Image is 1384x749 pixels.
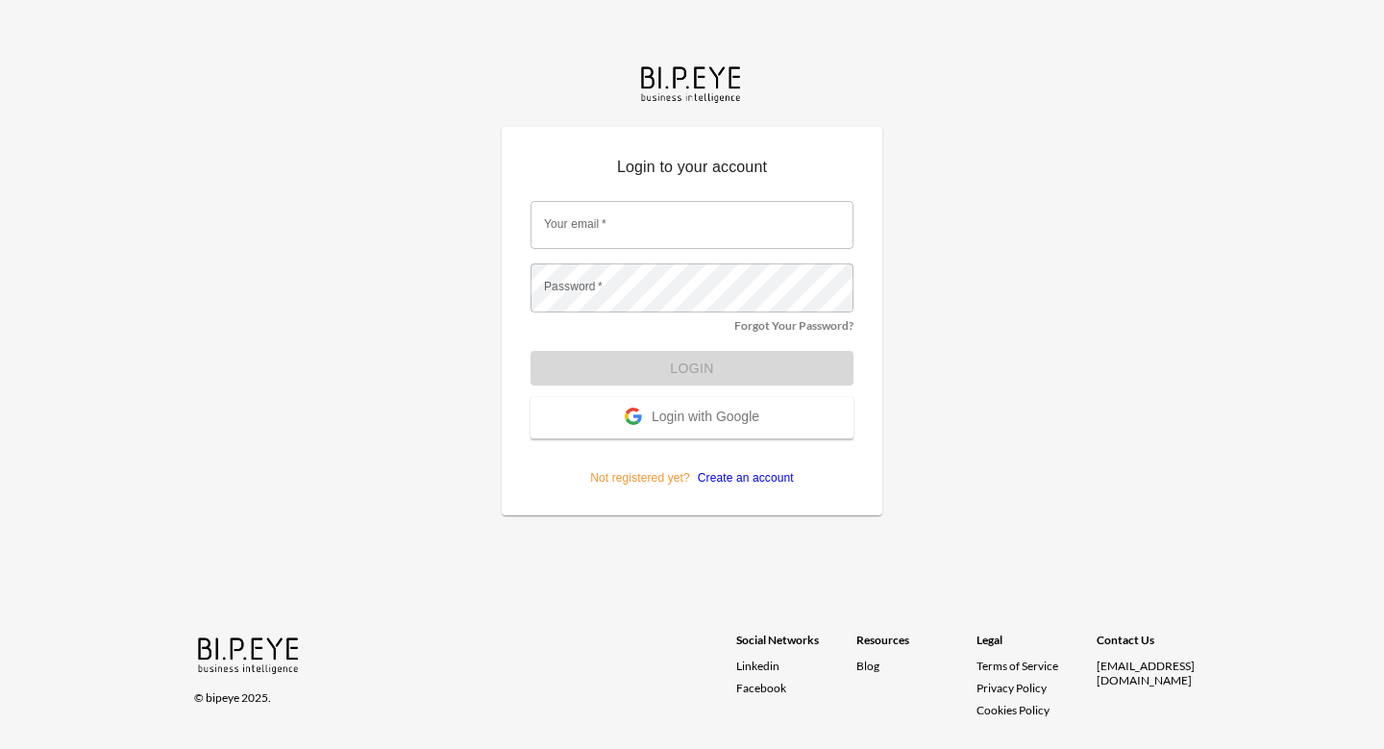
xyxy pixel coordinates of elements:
[976,703,1050,717] a: Cookies Policy
[736,633,856,659] div: Social Networks
[1097,633,1217,659] div: Contact Us
[531,397,853,438] button: Login with Google
[531,156,853,187] p: Login to your account
[976,633,1097,659] div: Legal
[734,318,853,333] a: Forgot Your Password?
[856,659,879,673] a: Blog
[736,659,779,673] span: Linkedin
[856,633,976,659] div: Resources
[194,679,709,705] div: © bipeye 2025.
[736,681,856,695] a: Facebook
[976,681,1047,695] a: Privacy Policy
[736,659,856,673] a: Linkedin
[736,681,786,695] span: Facebook
[652,409,759,428] span: Login with Google
[1097,659,1217,687] div: [EMAIL_ADDRESS][DOMAIN_NAME]
[976,659,1089,673] a: Terms of Service
[690,471,794,485] a: Create an account
[637,62,747,105] img: bipeye-logo
[531,438,853,487] p: Not registered yet?
[194,633,305,676] img: bipeye-logo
